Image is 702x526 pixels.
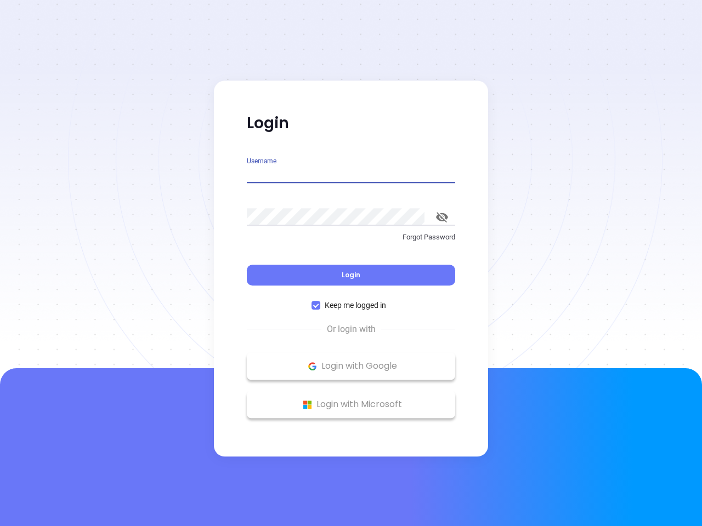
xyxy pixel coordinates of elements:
[252,358,450,374] p: Login with Google
[321,323,381,336] span: Or login with
[305,359,319,373] img: Google Logo
[247,232,455,251] a: Forgot Password
[247,158,276,164] label: Username
[301,398,314,411] img: Microsoft Logo
[252,396,450,413] p: Login with Microsoft
[429,204,455,230] button: toggle password visibility
[247,265,455,285] button: Login
[320,299,390,311] span: Keep me logged in
[342,270,360,279] span: Login
[247,391,455,418] button: Microsoft Logo Login with Microsoft
[247,113,455,133] p: Login
[247,232,455,243] p: Forgot Password
[247,352,455,380] button: Google Logo Login with Google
